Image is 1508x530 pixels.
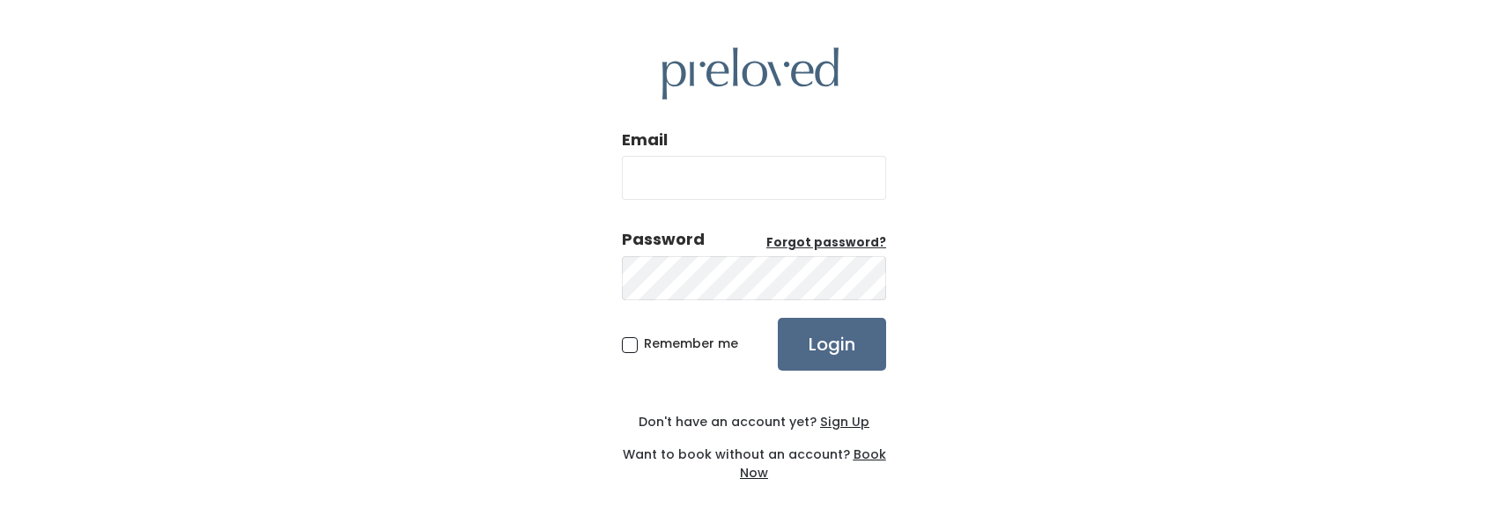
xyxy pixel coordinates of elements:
input: Login [778,318,886,371]
a: Forgot password? [766,234,886,252]
label: Email [622,129,668,151]
u: Forgot password? [766,234,886,251]
a: Book Now [740,445,886,482]
img: preloved logo [662,48,839,99]
div: Password [622,228,705,251]
a: Sign Up [817,413,869,431]
div: Want to book without an account? [622,431,886,482]
div: Don't have an account yet? [622,413,886,431]
span: Remember me [644,335,738,352]
u: Sign Up [820,413,869,431]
